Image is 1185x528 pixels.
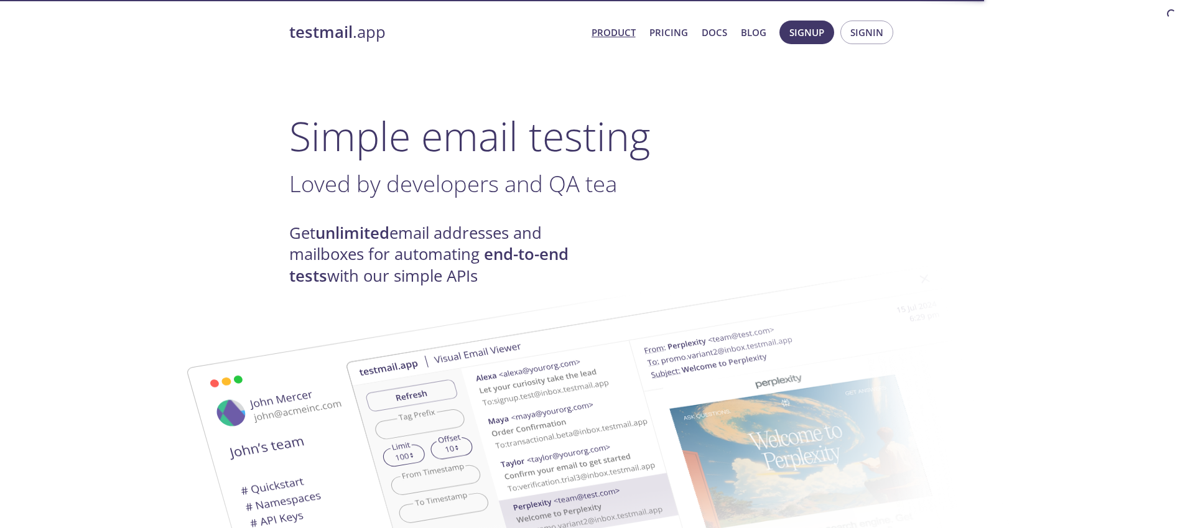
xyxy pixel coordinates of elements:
[789,24,824,40] span: Signup
[779,21,834,44] button: Signup
[289,21,353,43] strong: testmail
[289,168,617,199] span: Loved by developers and QA tea
[741,24,766,40] a: Blog
[289,243,569,286] strong: end-to-end tests
[289,112,896,160] h1: Simple email testing
[840,21,893,44] button: Signin
[592,24,636,40] a: Product
[649,24,688,40] a: Pricing
[850,24,883,40] span: Signin
[702,24,727,40] a: Docs
[289,223,593,287] h4: Get email addresses and mailboxes for automating with our simple APIs
[315,222,389,244] strong: unlimited
[289,22,582,43] a: testmail.app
